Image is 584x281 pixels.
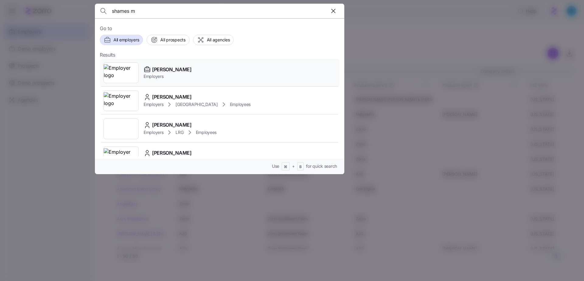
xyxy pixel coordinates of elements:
span: Employees [196,129,217,135]
img: Employer logo [104,64,138,81]
span: [PERSON_NAME] [152,149,192,157]
span: All agencies [207,37,230,43]
span: Employees [230,101,251,107]
img: Employer logo [104,92,138,109]
span: Results [100,51,115,59]
span: [PERSON_NAME] [152,66,192,73]
span: B [299,164,302,170]
span: All prospects [160,37,185,43]
span: Employers [144,73,192,79]
span: [PERSON_NAME] [152,93,192,101]
span: [PERSON_NAME] [152,121,192,129]
span: Employers [144,101,163,107]
span: Employers [144,129,163,135]
button: All prospects [147,35,189,45]
img: Employer logo [104,148,138,165]
span: Use [272,163,279,169]
span: Go to [100,25,339,32]
span: ⌘ [284,164,287,170]
span: LRG [176,129,183,135]
button: All employers [100,35,143,45]
button: All agencies [193,35,234,45]
span: + [292,163,295,169]
span: for quick search [306,163,337,169]
span: [GEOGRAPHIC_DATA] [176,101,217,107]
span: All employers [113,37,139,43]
